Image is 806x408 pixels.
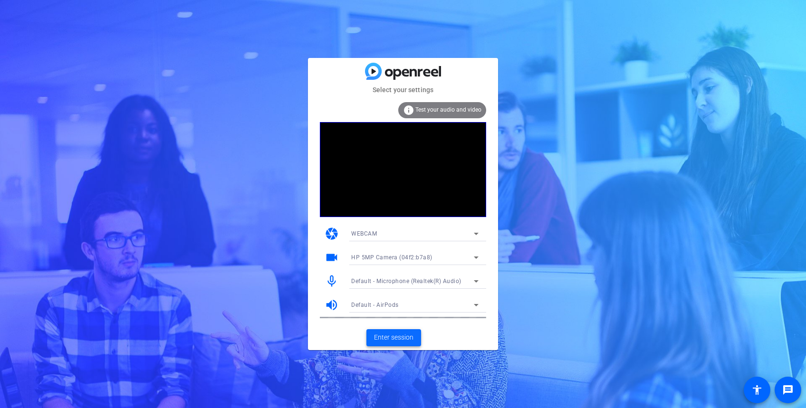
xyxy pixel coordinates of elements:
mat-icon: volume_up [325,298,339,312]
img: blue-gradient.svg [365,63,441,79]
mat-icon: videocam [325,250,339,265]
span: WEBCAM [351,230,377,237]
mat-icon: info [403,104,414,116]
span: Default - AirPods [351,302,399,308]
mat-icon: camera [325,227,339,241]
mat-card-subtitle: Select your settings [308,85,498,95]
mat-icon: message [782,384,794,396]
span: Enter session [374,332,413,342]
span: HP 5MP Camera (04f2:b7a8) [351,254,432,261]
span: Default - Microphone (Realtek(R) Audio) [351,278,461,285]
mat-icon: accessibility [751,384,763,396]
button: Enter session [366,329,421,346]
mat-icon: mic_none [325,274,339,288]
span: Test your audio and video [415,106,481,113]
